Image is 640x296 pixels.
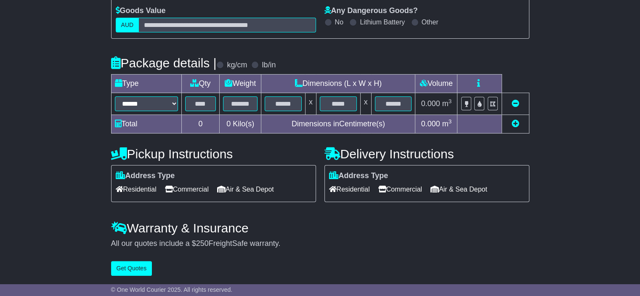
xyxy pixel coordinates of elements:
span: Air & Sea Depot [217,183,274,196]
td: Total [111,115,181,133]
h4: Package details | [111,56,217,70]
span: Air & Sea Depot [430,183,487,196]
label: Address Type [116,171,175,181]
td: Dimensions (L x W x H) [261,75,415,93]
span: m [442,120,452,128]
label: Other [422,18,438,26]
span: © One World Courier 2025. All rights reserved. [111,286,233,293]
td: Kilo(s) [220,115,261,133]
label: Address Type [329,171,388,181]
label: Lithium Battery [360,18,405,26]
h4: Pickup Instructions [111,147,316,161]
span: 250 [196,239,209,248]
span: m [442,99,452,108]
sup: 3 [449,98,452,104]
div: All our quotes include a $ FreightSafe warranty. [111,239,529,248]
td: 0 [181,115,220,133]
label: Goods Value [116,6,166,16]
span: 0.000 [421,99,440,108]
label: Any Dangerous Goods? [324,6,418,16]
button: Get Quotes [111,261,152,276]
td: Qty [181,75,220,93]
label: kg/cm [227,61,247,70]
span: Commercial [378,183,422,196]
td: Volume [415,75,457,93]
span: 0 [226,120,231,128]
td: x [360,93,371,115]
td: Weight [220,75,261,93]
a: Remove this item [512,99,519,108]
span: Commercial [165,183,209,196]
span: Residential [329,183,370,196]
td: Type [111,75,181,93]
a: Add new item [512,120,519,128]
td: Dimensions in Centimetre(s) [261,115,415,133]
label: No [335,18,343,26]
td: x [305,93,316,115]
label: AUD [116,18,139,32]
span: Residential [116,183,157,196]
h4: Warranty & Insurance [111,221,529,235]
span: 0.000 [421,120,440,128]
label: lb/in [262,61,276,70]
h4: Delivery Instructions [324,147,529,161]
sup: 3 [449,118,452,125]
